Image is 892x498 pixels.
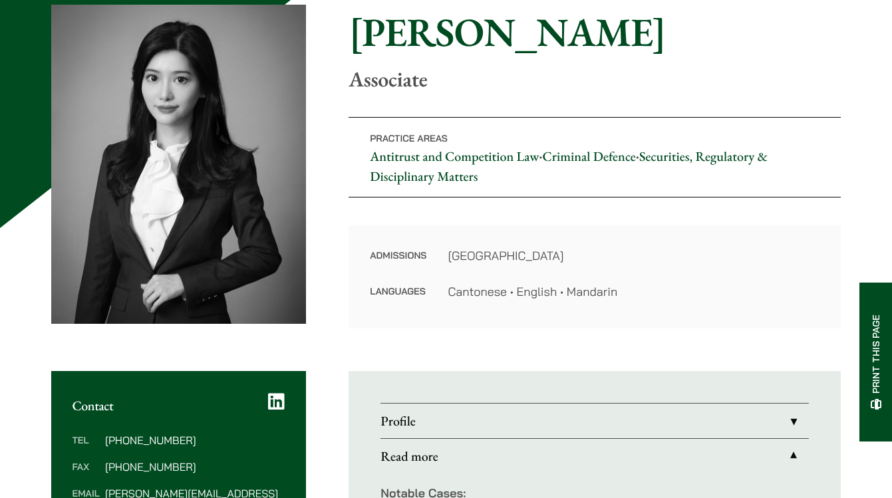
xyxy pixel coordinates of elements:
[543,148,636,165] a: Criminal Defence
[268,392,285,411] a: LinkedIn
[370,247,426,283] dt: Admissions
[105,461,285,472] dd: [PHONE_NUMBER]
[370,283,426,301] dt: Languages
[370,132,448,144] span: Practice Areas
[370,148,768,185] a: Securities, Regulatory & Disciplinary Matters
[73,435,100,461] dt: Tel
[73,398,285,414] h2: Contact
[349,66,841,92] p: Associate
[349,8,841,56] h1: [PERSON_NAME]
[51,5,307,324] img: Florence Yan photo
[370,148,539,165] a: Antitrust and Competition Law
[380,439,809,473] a: Read more
[105,435,285,445] dd: [PHONE_NUMBER]
[448,247,819,265] dd: [GEOGRAPHIC_DATA]
[73,461,100,488] dt: Fax
[448,283,819,301] dd: Cantonese • English • Mandarin
[380,404,809,438] a: Profile
[349,117,841,197] p: • •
